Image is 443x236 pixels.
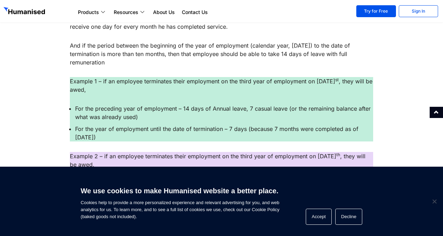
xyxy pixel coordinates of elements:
button: Decline [335,209,362,225]
button: Accept [306,209,332,225]
sup: th [336,152,340,157]
p: Example 1 – if an employee terminates their employment on the third year of employment on [DATE] ... [70,77,373,94]
a: Sign In [399,5,438,17]
p: Example 2 – if an employee terminates their employment on the third year of employment on [DATE] ... [70,152,373,169]
p: For the current year until the date of termination, if that period is less than ten months, the e... [70,14,373,31]
sup: st [335,77,339,82]
a: Resources [110,8,150,16]
a: Products [74,8,110,16]
h6: We use cookies to make Humanised website a better place. [81,186,279,196]
span: Cookies help to provide a more personalized experience and relevant advertising for you, and web ... [81,182,279,220]
li: For the preceding year of employment – 14 days of Annual leave, 7 casual leave (or the remaining ... [75,104,373,121]
a: Contact Us [178,8,211,16]
p: And if the period between the beginning of the year of employment (calendar year, [DATE]) to the ... [70,41,373,67]
img: GetHumanised Logo [4,7,46,16]
li: For the year of employment until the date of termination – 7 days (because 7 months were complete... [75,125,373,141]
a: About Us [150,8,178,16]
span: Decline [431,198,438,205]
a: Try for Free [356,5,396,17]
